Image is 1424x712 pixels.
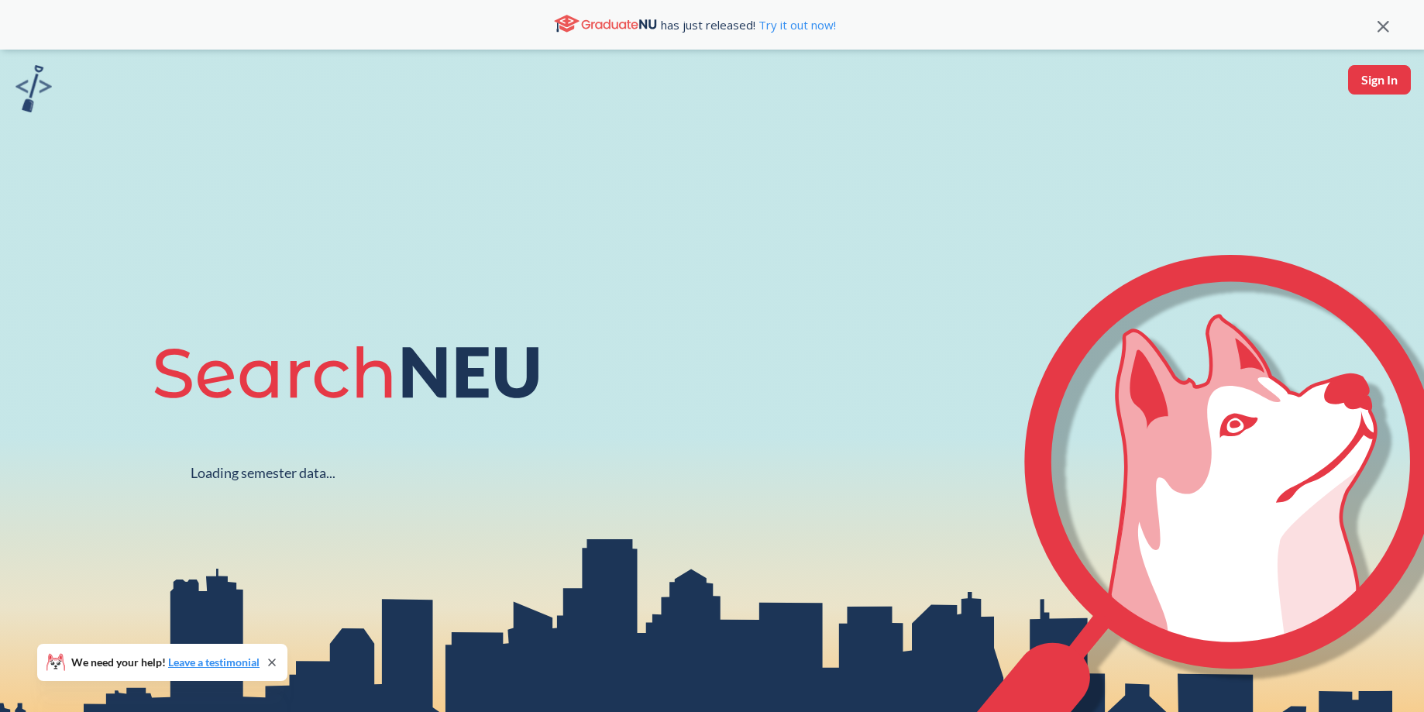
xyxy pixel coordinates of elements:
div: Loading semester data... [191,464,335,482]
span: has just released! [661,16,836,33]
a: Try it out now! [755,17,836,33]
a: sandbox logo [15,65,52,117]
img: sandbox logo [15,65,52,112]
button: Sign In [1348,65,1411,95]
span: We need your help! [71,657,260,668]
a: Leave a testimonial [168,655,260,669]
